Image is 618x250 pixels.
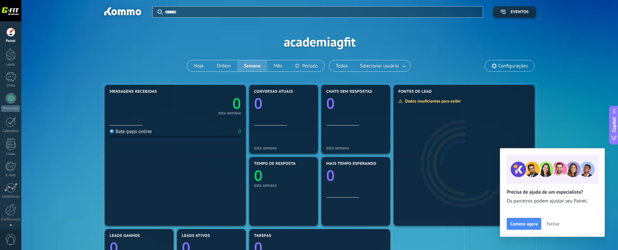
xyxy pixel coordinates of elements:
[289,60,324,71] button: Período
[254,162,296,166] span: Tempo de resposta
[329,60,354,71] button: Todos
[499,63,528,69] span: Configurações
[1,84,20,88] div: Chats
[507,189,598,195] h2: Precisa de ajuda de um especialista?
[187,60,210,71] button: Hoje
[110,234,140,238] span: Leads ganhos
[1,63,20,67] div: Leads
[1,129,20,133] div: Calendário
[1,106,20,112] div: WhatsApp
[254,234,271,238] span: Tarefas
[354,60,410,71] button: Selecionar usuário
[1,218,20,222] div: Configurações
[326,165,335,185] text: 0
[218,111,241,115] div: esta semana
[511,10,529,14] span: Eventos
[326,89,372,94] span: Chats sem respostas
[254,145,313,150] div: esta semana
[254,183,313,188] div: esta semana
[110,89,157,94] span: Mensagens recebidas
[546,221,560,226] span: Fechar
[359,62,400,70] span: Selecionar usuário
[510,221,538,226] span: Comece agora
[326,93,335,113] text: 0
[210,60,237,71] button: Ontem
[611,117,617,132] span: Copilot
[237,60,267,71] button: Semana
[1,152,20,156] div: Listas
[110,128,152,135] div: Bate-papo online
[1,195,20,199] div: Estatísticas
[232,93,241,113] text: 0
[1,173,20,178] div: E-mail
[254,89,293,94] span: Conversas atuais
[238,128,241,135] div: 0
[398,98,465,104] div: Dados insuficientes para exibir
[326,162,376,166] span: Mais tempo esperando
[254,93,263,113] text: 0
[267,60,289,71] button: Mês
[182,234,210,238] span: Leads ativos
[398,89,432,94] span: Fontes de lead
[110,129,114,133] img: Bate-papo online
[493,6,536,18] button: Eventos
[175,93,241,113] a: 0
[1,39,20,43] div: Painel
[326,145,385,150] div: esta semana
[254,165,263,185] text: 0
[507,218,541,230] button: Comece agora
[543,219,563,229] button: Fechar
[507,198,598,204] span: Os parceiros podem ajustar seu Painel.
